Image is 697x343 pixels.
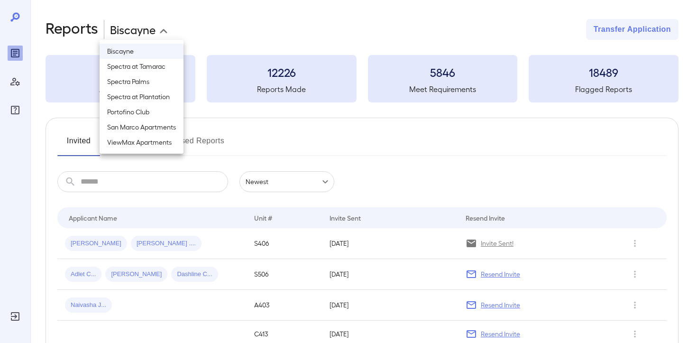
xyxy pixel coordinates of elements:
li: Spectra Palms [100,74,183,89]
li: Biscayne [100,44,183,59]
li: ViewMax Apartments [100,135,183,150]
li: San Marco Apartments [100,120,183,135]
li: Spectra at Tamarac [100,59,183,74]
li: Spectra at Plantation [100,89,183,104]
li: Portofino Club [100,104,183,120]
